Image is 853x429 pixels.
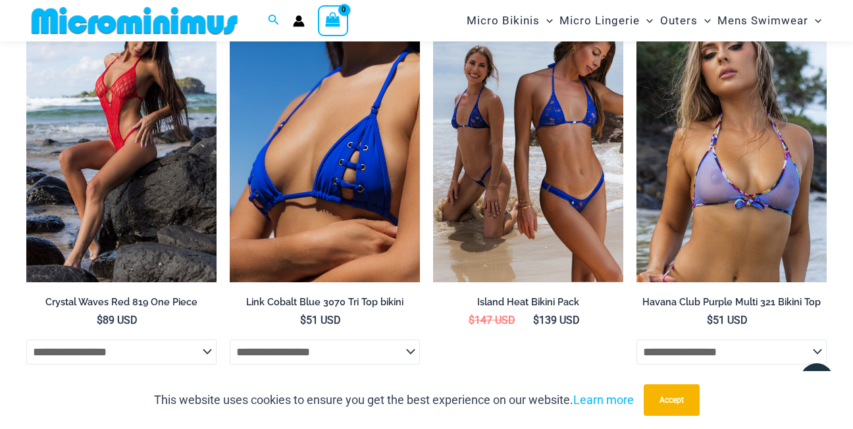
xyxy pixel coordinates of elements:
[540,4,553,38] span: Menu Toggle
[300,314,306,326] span: $
[300,314,341,326] bdi: 51 USD
[26,296,217,309] h2: Crystal Waves Red 819 One Piece
[636,296,827,313] a: Havana Club Purple Multi 321 Bikini Top
[268,13,280,29] a: Search icon link
[230,296,420,309] h2: Link Cobalt Blue 3070 Tri Top bikini
[433,296,623,313] a: Island Heat Bikini Pack
[559,4,640,38] span: Micro Lingerie
[707,314,713,326] span: $
[533,314,539,326] span: $
[230,296,420,313] a: Link Cobalt Blue 3070 Tri Top bikini
[657,4,714,38] a: OutersMenu ToggleMenu Toggle
[660,4,698,38] span: Outers
[698,4,711,38] span: Menu Toggle
[717,4,808,38] span: Mens Swimwear
[714,4,825,38] a: Mens SwimwearMenu ToggleMenu Toggle
[707,314,748,326] bdi: 51 USD
[808,4,821,38] span: Menu Toggle
[26,6,243,36] img: MM SHOP LOGO FLAT
[640,4,653,38] span: Menu Toggle
[556,4,656,38] a: Micro LingerieMenu ToggleMenu Toggle
[636,296,827,309] h2: Havana Club Purple Multi 321 Bikini Top
[533,314,580,326] bdi: 139 USD
[463,4,556,38] a: Micro BikinisMenu ToggleMenu Toggle
[461,2,827,39] nav: Site Navigation
[469,314,475,326] span: $
[97,314,103,326] span: $
[97,314,138,326] bdi: 89 USD
[154,390,634,410] p: This website uses cookies to ensure you get the best experience on our website.
[26,296,217,313] a: Crystal Waves Red 819 One Piece
[433,296,623,309] h2: Island Heat Bikini Pack
[318,5,348,36] a: View Shopping Cart, empty
[644,384,700,416] button: Accept
[573,393,634,407] a: Learn more
[469,314,515,326] bdi: 147 USD
[467,4,540,38] span: Micro Bikinis
[293,15,305,27] a: Account icon link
